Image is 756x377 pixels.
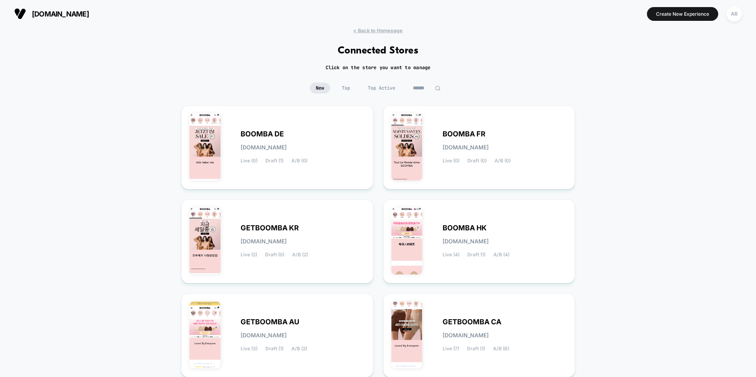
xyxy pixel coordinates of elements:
[241,319,299,325] span: GETBOOMBA AU
[291,158,308,164] span: A/B (0)
[391,302,422,368] img: GETBOOMBA_CA
[292,252,308,257] span: A/B (2)
[241,333,287,338] span: [DOMAIN_NAME]
[265,158,283,164] span: Draft (1)
[265,346,283,351] span: Draft (1)
[326,64,431,71] h2: Click on the store you want to manage
[291,346,307,351] span: A/B (2)
[443,333,489,338] span: [DOMAIN_NAME]
[265,252,284,257] span: Draft (0)
[241,252,257,257] span: Live (2)
[435,85,441,91] img: edit
[443,346,459,351] span: Live (7)
[189,302,220,368] img: GETBOOMBA_AU
[443,131,485,137] span: BOOMBA FR
[467,252,485,257] span: Draft (1)
[241,158,258,164] span: Live (0)
[353,28,402,33] span: < Back to Homepage
[32,10,89,18] span: [DOMAIN_NAME]
[495,158,511,164] span: A/B (0)
[241,225,299,231] span: GETBOOMBA KR
[443,225,487,231] span: BOOMBA HK
[14,8,26,20] img: Visually logo
[726,6,742,22] div: AR
[310,83,330,94] span: New
[443,239,489,244] span: [DOMAIN_NAME]
[241,131,284,137] span: BOOMBA DE
[336,83,356,94] span: Top
[443,158,460,164] span: Live (0)
[467,346,485,351] span: Draft (1)
[362,83,401,94] span: Top Active
[467,158,487,164] span: Draft (0)
[189,114,220,180] img: BOOMBA_DE
[493,252,510,257] span: A/B (4)
[241,239,287,244] span: [DOMAIN_NAME]
[241,145,287,150] span: [DOMAIN_NAME]
[443,319,501,325] span: GETBOOMBA CA
[241,346,258,351] span: Live (3)
[391,208,422,274] img: BOOMBA_HK
[493,346,509,351] span: A/B (6)
[443,252,460,257] span: Live (4)
[391,114,422,180] img: BOOMBA_FR
[189,208,220,274] img: GETBOOMBA_KR
[338,45,419,57] h1: Connected Stores
[12,7,91,20] button: [DOMAIN_NAME]
[443,145,489,150] span: [DOMAIN_NAME]
[724,6,744,22] button: AR
[647,7,718,21] button: Create New Experience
